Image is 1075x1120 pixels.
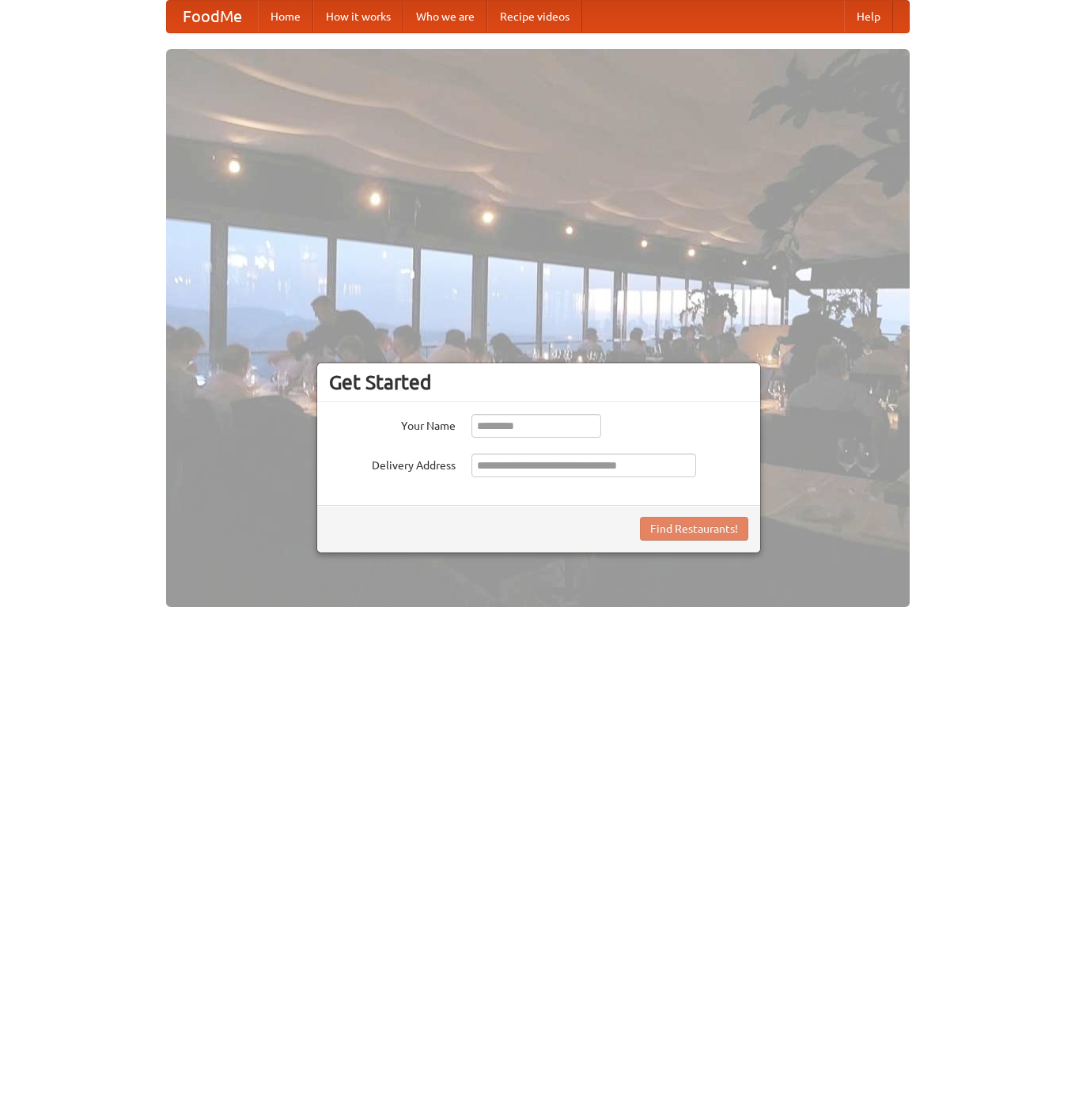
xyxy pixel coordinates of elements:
[403,1,487,32] a: Who we are
[258,1,313,32] a: Home
[487,1,582,32] a: Recipe videos
[640,517,748,541] button: Find Restaurants!
[844,1,893,32] a: Help
[167,1,258,32] a: FoodMe
[329,414,456,434] label: Your Name
[313,1,403,32] a: How it works
[329,454,456,473] label: Delivery Address
[329,370,748,394] h3: Get Started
